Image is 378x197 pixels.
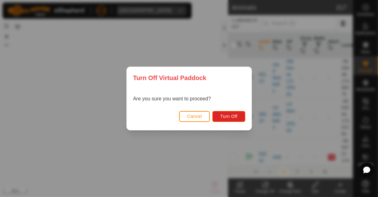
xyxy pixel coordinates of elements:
button: Cancel [179,111,210,122]
span: Cancel [187,114,202,119]
span: Turn Off Virtual Paddock [133,73,206,83]
button: Turn Off [212,111,245,122]
p: Are you sure you want to proceed? [133,95,211,103]
span: Turn Off [220,114,237,119]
